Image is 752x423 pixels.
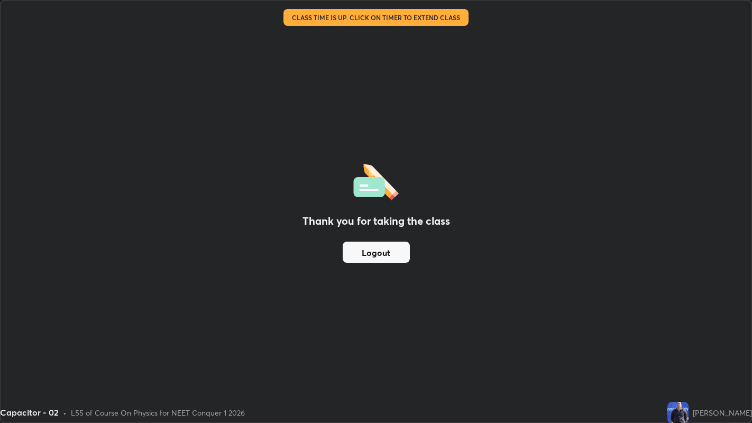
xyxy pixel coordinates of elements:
[63,407,67,418] div: •
[667,402,689,423] img: 0fac2fe1a61b44c9b83749fbfb6ae1ce.jpg
[302,213,450,229] h2: Thank you for taking the class
[353,160,399,200] img: offlineFeedback.1438e8b3.svg
[343,242,410,263] button: Logout
[693,407,752,418] div: [PERSON_NAME]
[71,407,245,418] div: L55 of Course On Physics for NEET Conquer 1 2026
